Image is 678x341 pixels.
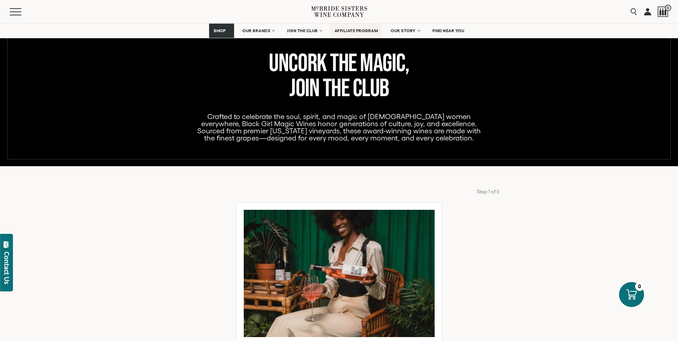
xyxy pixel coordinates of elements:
a: FIND NEAR YOU [428,24,469,38]
a: SHOP [209,24,234,38]
span: JOIN THE CLUB [287,28,318,33]
span: MAGIC, [360,49,409,79]
a: JOIN THE CLUB [282,24,326,38]
span: JOIN [289,74,319,104]
div: Contact Us [3,252,10,284]
span: SHOP [214,28,226,33]
span: OUR BRANDS [242,28,270,33]
span: FIND NEAR YOU [432,28,465,33]
p: Crafted to celebrate the soul, spirit, and magic of [DEMOGRAPHIC_DATA] women everywhere, Black Gi... [196,113,482,142]
span: OUR STORY [391,28,416,33]
span: UNCORK [269,49,326,79]
span: 0 [665,5,671,11]
div: 0 [635,282,644,291]
span: THE [330,49,357,79]
span: CLUB [353,74,389,104]
a: OUR STORY [386,24,424,38]
a: AFFILIATE PROGRAM [330,24,383,38]
button: Mobile Menu Trigger [10,8,35,15]
span: AFFILIATE PROGRAM [335,28,378,33]
a: OUR BRANDS [238,24,279,38]
span: THE [323,74,350,104]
